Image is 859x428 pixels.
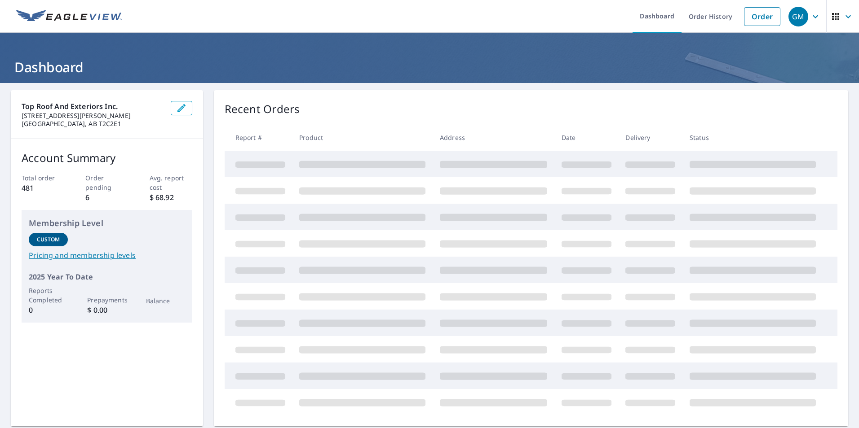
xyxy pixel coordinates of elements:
h1: Dashboard [11,58,848,76]
th: Address [433,124,554,151]
p: [STREET_ADDRESS][PERSON_NAME] [22,112,164,120]
p: 481 [22,183,64,193]
p: $ 0.00 [87,305,126,315]
div: GM [788,7,808,26]
p: Account Summary [22,150,192,166]
p: Custom [37,236,60,244]
p: Order pending [85,173,128,192]
th: Date [554,124,619,151]
p: Membership Level [29,217,185,229]
th: Product [292,124,433,151]
p: Reports Completed [29,286,68,305]
p: 6 [85,192,128,203]
img: EV Logo [16,10,122,23]
p: Balance [146,296,185,306]
p: Total order [22,173,64,183]
th: Report # [225,124,292,151]
th: Delivery [618,124,682,151]
p: [GEOGRAPHIC_DATA], AB T2C2E1 [22,120,164,128]
a: Order [744,7,780,26]
p: Avg. report cost [150,173,192,192]
a: Pricing and membership levels [29,250,185,261]
p: Prepayments [87,295,126,305]
p: 2025 Year To Date [29,271,185,282]
th: Status [682,124,823,151]
p: Recent Orders [225,101,300,117]
p: Top Roof and Exteriors Inc. [22,101,164,112]
p: 0 [29,305,68,315]
p: $ 68.92 [150,192,192,203]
